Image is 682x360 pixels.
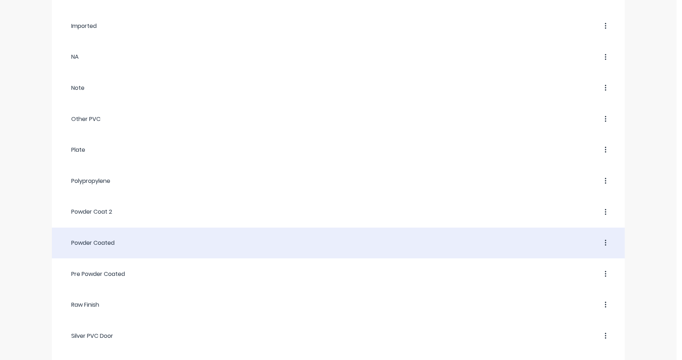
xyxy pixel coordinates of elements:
div: Powder Coated [63,239,115,247]
div: Pre Powder Coated [63,270,125,278]
div: Powder Coat 2 [63,208,112,216]
div: Polypropylene [63,177,110,185]
div: Other PVC [63,115,101,123]
div: Plate [63,146,85,154]
div: NA [63,53,79,61]
div: Raw Finish [63,301,99,309]
div: Silver PVC Door [63,332,113,340]
div: Imported [63,22,97,30]
div: Note [63,84,84,92]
